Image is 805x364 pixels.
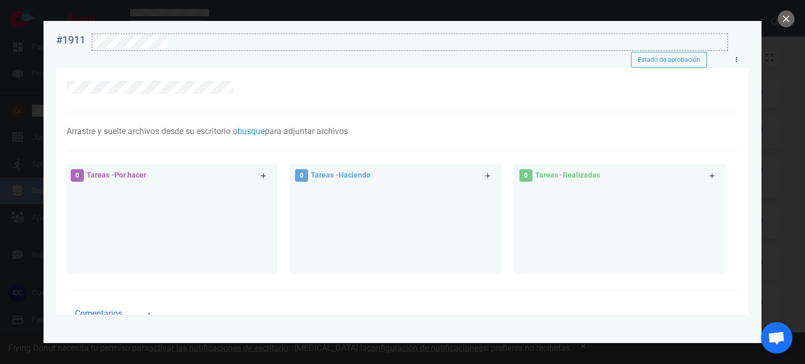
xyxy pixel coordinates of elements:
[265,126,348,136] font: para adjuntar archivos
[67,126,237,136] font: Arrastre y suelte archivos desde su escritorio o
[524,172,528,179] font: 0
[563,171,600,179] font: Realizadas
[761,322,792,354] div: Chat abierto
[75,172,79,179] font: 0
[638,56,700,63] font: Estado de aprobación
[114,171,146,179] font: Por hacer
[778,10,795,27] button: cerca
[631,52,707,68] button: Estado de aprobación
[237,126,265,136] font: busque
[56,34,85,46] font: #1911
[75,308,122,318] font: Comentarios
[535,171,563,179] font: Tareas -
[86,171,114,179] font: Tareas -
[300,172,303,179] font: 0
[339,171,371,179] font: Haciendo
[311,171,339,179] font: Tareas -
